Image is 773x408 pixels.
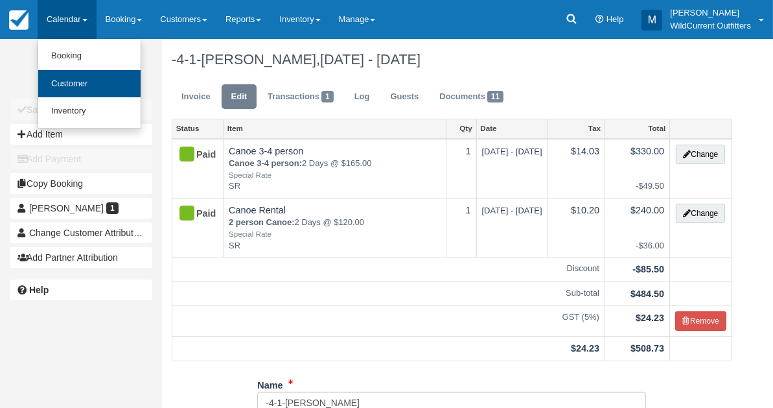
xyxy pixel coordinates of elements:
i: Help [595,16,604,24]
b: Help [29,285,49,295]
img: checkfront-main-nav-mini-logo.png [9,10,29,30]
em: Sub-total [178,287,599,300]
strong: 2 person Canoe [229,217,295,227]
a: Transactions1 [258,84,343,110]
ul: Calendar [38,39,141,129]
a: Item [224,119,446,138]
a: Booking [38,42,141,70]
a: Date [477,119,548,138]
span: 1 [321,91,334,102]
em: 2 Days @ $120.00 [229,217,441,239]
span: 11 [487,91,503,102]
div: Paid [178,145,207,165]
em: SR [229,240,441,252]
em: Special Rate [229,170,441,181]
a: Total [605,119,669,138]
button: Change Customer Attribution [10,222,152,243]
a: Guests [380,84,428,110]
td: $330.00 [605,139,670,198]
button: Add Payment [10,149,152,169]
a: Inventory [38,97,141,125]
td: $10.20 [548,198,605,257]
a: Tax [548,119,605,138]
strong: $508.73 [630,343,664,354]
a: Invoice [172,84,220,110]
strong: Canoe 3-4 person [229,158,302,168]
button: Add Item [10,124,152,145]
a: Log [345,84,380,110]
em: GST (5%) [178,311,599,324]
em: 2 Days @ $165.00 [229,158,441,180]
strong: $24.23 [636,313,664,323]
a: [PERSON_NAME] 1 [10,198,152,219]
strong: -$85.50 [632,264,664,274]
a: Edit [222,84,257,110]
span: Change Customer Attribution [29,228,146,238]
span: [DATE] - [DATE] [482,147,542,156]
strong: $24.23 [571,343,599,354]
a: Customer [38,70,141,98]
button: Remove [675,311,726,331]
p: WildCurrent Outfitters [670,19,751,32]
td: 1 [446,139,476,198]
a: Documents11 [430,84,513,110]
p: [PERSON_NAME] [670,6,751,19]
span: [DATE] - [DATE] [320,51,421,67]
em: SR [229,180,441,193]
span: [DATE] - [DATE] [482,206,542,215]
em: -$36.00 [610,240,664,252]
strong: $484.50 [630,289,664,299]
td: Canoe 3-4 person [224,139,446,198]
span: 1 [106,202,119,214]
td: $240.00 [605,198,670,257]
button: Change [676,145,725,164]
b: Save [27,104,48,115]
a: Help [10,280,152,300]
td: 1 [446,198,476,257]
button: Save [10,99,152,120]
label: Name [257,374,283,392]
button: Add Partner Attribution [10,247,152,268]
button: Change [676,204,725,223]
em: Special Rate [229,229,441,240]
em: -$49.50 [610,180,664,193]
span: Help [606,14,624,24]
h1: -4-1-[PERSON_NAME], [172,52,732,67]
div: Paid [178,204,207,224]
a: Qty [446,119,476,138]
td: Canoe Rental [224,198,446,257]
a: Status [172,119,223,138]
em: Discount [178,263,599,275]
td: $14.03 [548,139,605,198]
div: M [641,10,662,30]
button: Copy Booking [10,173,152,194]
span: [PERSON_NAME] [29,203,104,213]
